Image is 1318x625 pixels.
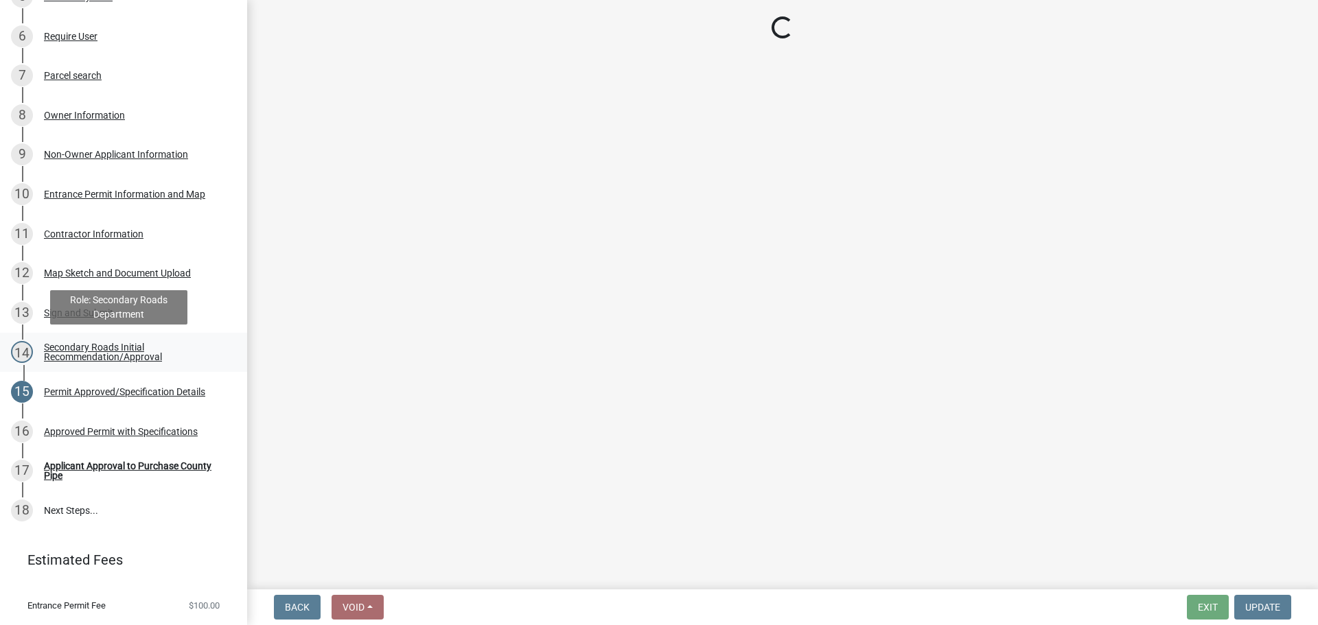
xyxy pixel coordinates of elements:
span: $100.00 [189,601,220,610]
div: 11 [11,223,33,245]
button: Exit [1187,595,1229,620]
div: Map Sketch and Document Upload [44,268,191,278]
div: Require User [44,32,97,41]
span: Back [285,602,310,613]
div: Role: Secondary Roads Department [50,290,187,325]
div: 15 [11,381,33,403]
span: Void [343,602,365,613]
div: 14 [11,341,33,363]
div: Permit Approved/Specification Details [44,387,205,397]
div: 12 [11,262,33,284]
div: Sign and Submit [44,308,113,318]
div: 6 [11,25,33,47]
button: Back [274,595,321,620]
div: 7 [11,64,33,86]
div: Non-Owner Applicant Information [44,150,188,159]
div: 17 [11,460,33,482]
div: 13 [11,302,33,324]
a: Estimated Fees [11,546,225,574]
div: Contractor Information [44,229,143,239]
div: 9 [11,143,33,165]
button: Void [332,595,384,620]
div: Approved Permit with Specifications [44,427,198,436]
div: Secondary Roads Initial Recommendation/Approval [44,342,225,362]
span: Entrance Permit Fee [27,601,106,610]
div: 16 [11,421,33,443]
div: Parcel search [44,71,102,80]
span: Update [1245,602,1280,613]
div: Owner Information [44,110,125,120]
div: 10 [11,183,33,205]
div: 18 [11,499,33,521]
button: Update [1234,595,1291,620]
div: 8 [11,104,33,126]
div: Entrance Permit Information and Map [44,189,205,199]
div: Applicant Approval to Purchase County Pipe [44,461,225,480]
